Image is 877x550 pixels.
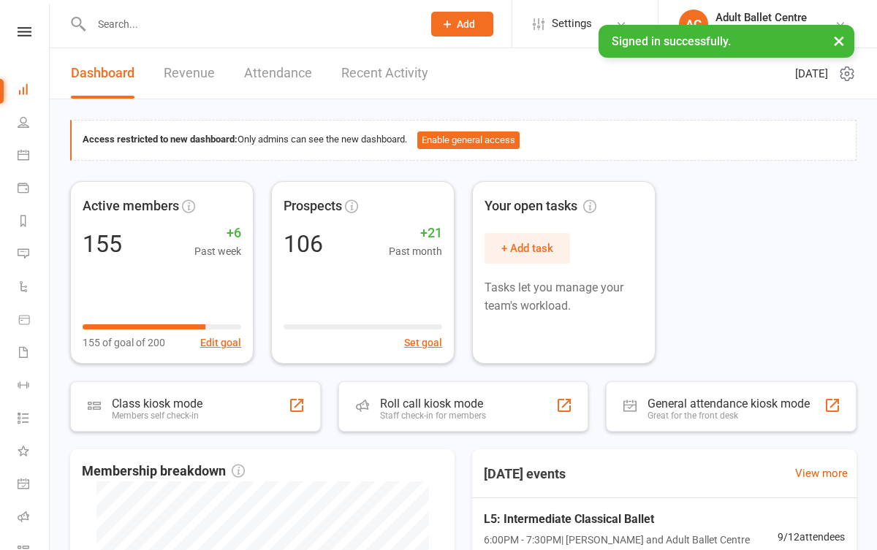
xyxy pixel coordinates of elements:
span: Membership breakdown [82,461,245,482]
div: Members self check-in [112,410,202,421]
button: Add [431,12,493,37]
input: Search... [87,14,412,34]
div: General attendance kiosk mode [648,397,810,410]
a: Dashboard [18,75,50,107]
span: Active members [83,196,179,217]
span: Signed in successfully. [612,34,731,48]
span: Prospects [284,196,342,217]
a: Calendar [18,140,50,173]
span: L5: Intermediate Classical Ballet [484,510,778,529]
a: Dashboard [71,48,134,99]
span: Settings [552,7,592,40]
a: View more [795,465,848,482]
p: Tasks let you manage your team's workload. [485,278,643,316]
div: 106 [284,232,323,256]
div: Roll call kiosk mode [380,397,486,410]
span: 155 of goal of 200 [83,335,165,351]
a: People [18,107,50,140]
span: +21 [389,223,442,244]
a: General attendance kiosk mode [18,469,50,502]
span: Add [457,18,475,30]
span: [DATE] [795,65,828,83]
div: Only admins can see the new dashboard. [83,131,845,149]
a: Recent Activity [341,48,428,99]
div: Adult Ballet Centre [715,24,807,37]
button: Set goal [404,335,442,351]
div: Great for the front desk [648,410,810,421]
span: Past week [194,243,241,259]
a: Product Sales [18,305,50,337]
strong: Access restricted to new dashboard: [83,134,238,145]
button: Enable general access [417,131,520,149]
span: Past month [389,243,442,259]
div: Class kiosk mode [112,397,202,410]
h3: [DATE] events [472,461,577,487]
button: + Add task [485,233,570,264]
a: Roll call kiosk mode [18,502,50,535]
div: 155 [83,232,122,256]
button: Edit goal [200,335,241,351]
a: What's New [18,436,50,469]
div: Staff check-in for members [380,410,486,421]
div: AC [679,9,708,39]
div: Adult Ballet Centre [715,11,807,24]
span: 9 / 12 attendees [778,529,845,545]
a: Attendance [244,48,312,99]
a: Revenue [164,48,215,99]
a: Payments [18,173,50,206]
a: Reports [18,206,50,239]
button: × [826,25,852,56]
span: +6 [194,223,241,244]
span: Your open tasks [485,196,596,217]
